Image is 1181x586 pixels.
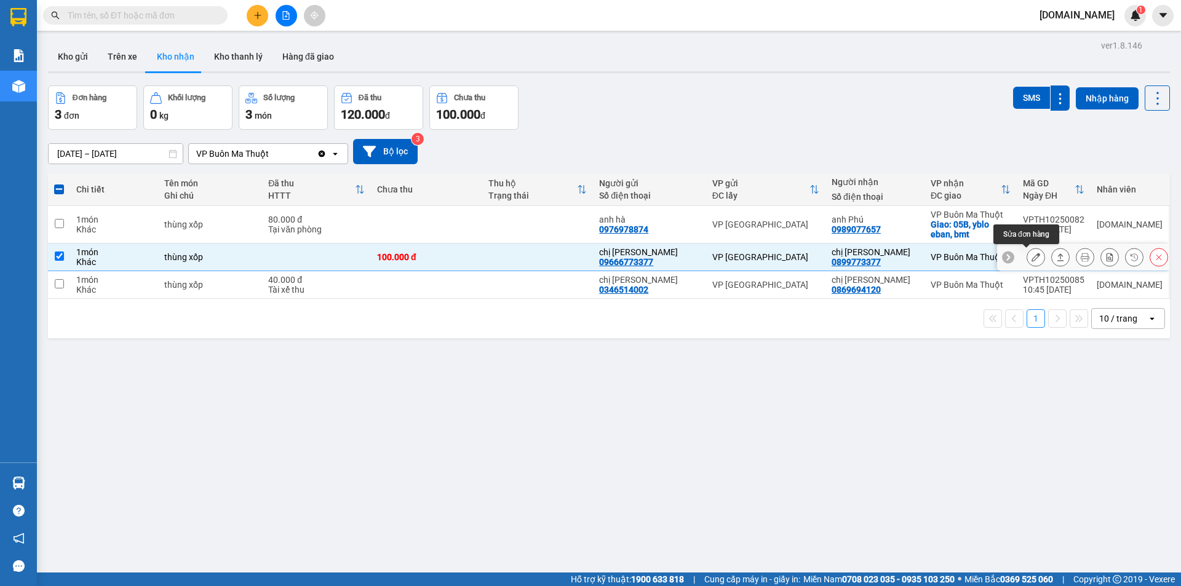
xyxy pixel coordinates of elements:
[832,224,881,234] div: 0989077657
[268,285,365,295] div: Tài xế thu
[150,107,157,122] span: 0
[1000,574,1053,584] strong: 0369 525 060
[482,173,594,206] th: Toggle SortBy
[255,111,272,121] span: món
[436,107,480,122] span: 100.000
[832,247,918,257] div: chị trúc
[276,5,297,26] button: file-add
[13,533,25,544] span: notification
[76,215,152,224] div: 1 món
[480,111,485,121] span: đ
[1137,6,1145,14] sup: 1
[164,191,256,200] div: Ghi chú
[693,572,695,586] span: |
[13,560,25,572] span: message
[925,173,1017,206] th: Toggle SortBy
[454,93,485,102] div: Chưa thu
[147,42,204,71] button: Kho nhận
[143,85,233,130] button: Khối lượng0kg
[1023,191,1075,200] div: Ngày ĐH
[599,275,699,285] div: chị Thuỷ
[1017,173,1091,206] th: Toggle SortBy
[310,11,319,20] span: aim
[377,252,476,262] div: 100.000 đ
[1097,220,1163,229] div: huong.bb
[832,215,918,224] div: anh Phú
[1023,285,1084,295] div: 10:45 [DATE]
[385,111,390,121] span: đ
[68,9,213,22] input: Tìm tên, số ĐT hoặc mã đơn
[204,42,272,71] button: Kho thanh lý
[931,178,1001,188] div: VP nhận
[712,178,809,188] div: VP gửi
[98,42,147,71] button: Trên xe
[1023,178,1075,188] div: Mã GD
[1013,87,1050,109] button: SMS
[64,111,79,121] span: đơn
[832,257,881,267] div: 0899773377
[268,191,355,200] div: HTTT
[330,149,340,159] svg: open
[1097,184,1163,194] div: Nhân viên
[49,144,183,164] input: Select a date range.
[832,177,918,187] div: Người nhận
[268,224,365,234] div: Tại văn phòng
[842,574,955,584] strong: 0708 023 035 - 0935 103 250
[931,220,1011,239] div: Giao: 05B, yblo eban, bmt
[282,11,290,20] span: file-add
[253,11,262,20] span: plus
[1130,10,1141,21] img: icon-new-feature
[10,8,26,26] img: logo-vxr
[571,572,684,586] span: Hỗ trợ kỹ thuật:
[599,191,699,200] div: Số điện thoại
[1139,6,1143,14] span: 1
[712,220,819,229] div: VP [GEOGRAPHIC_DATA]
[55,107,62,122] span: 3
[359,93,381,102] div: Đã thu
[334,85,423,130] button: Đã thu120.000đ
[704,572,800,586] span: Cung cấp máy in - giấy in:
[270,148,271,160] input: Selected VP Buôn Ma Thuột.
[599,178,699,188] div: Người gửi
[412,133,424,145] sup: 3
[931,191,1001,200] div: ĐC giao
[832,275,918,285] div: chị Phương
[1023,275,1084,285] div: VPTH10250085
[268,275,365,285] div: 40.000 đ
[76,224,152,234] div: Khác
[262,173,371,206] th: Toggle SortBy
[1097,280,1163,290] div: huong.bb
[832,285,881,295] div: 0869694120
[712,252,819,262] div: VP [GEOGRAPHIC_DATA]
[1051,248,1070,266] div: Giao hàng
[76,257,152,267] div: Khác
[268,215,365,224] div: 80.000 đ
[599,257,653,267] div: 09666773377
[1027,309,1045,328] button: 1
[12,80,25,93] img: warehouse-icon
[1030,7,1124,23] span: [DOMAIN_NAME]
[272,42,344,71] button: Hàng đã giao
[164,220,256,229] div: thùng xốp
[803,572,955,586] span: Miền Nam
[1023,215,1084,224] div: VPTH10250082
[245,107,252,122] span: 3
[317,149,327,159] svg: Clear value
[1062,572,1064,586] span: |
[12,477,25,489] img: warehouse-icon
[51,11,60,20] span: search
[76,184,152,194] div: Chi tiết
[48,42,98,71] button: Kho gửi
[1152,5,1174,26] button: caret-down
[48,85,137,130] button: Đơn hàng3đơn
[1101,39,1142,52] div: ver 1.8.146
[13,505,25,517] span: question-circle
[159,111,169,121] span: kg
[76,285,152,295] div: Khác
[1158,10,1169,21] span: caret-down
[196,148,269,160] div: VP Buôn Ma Thuột
[1027,248,1045,266] div: Sửa đơn hàng
[931,252,1011,262] div: VP Buôn Ma Thuột
[488,191,578,200] div: Trạng thái
[341,107,385,122] span: 120.000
